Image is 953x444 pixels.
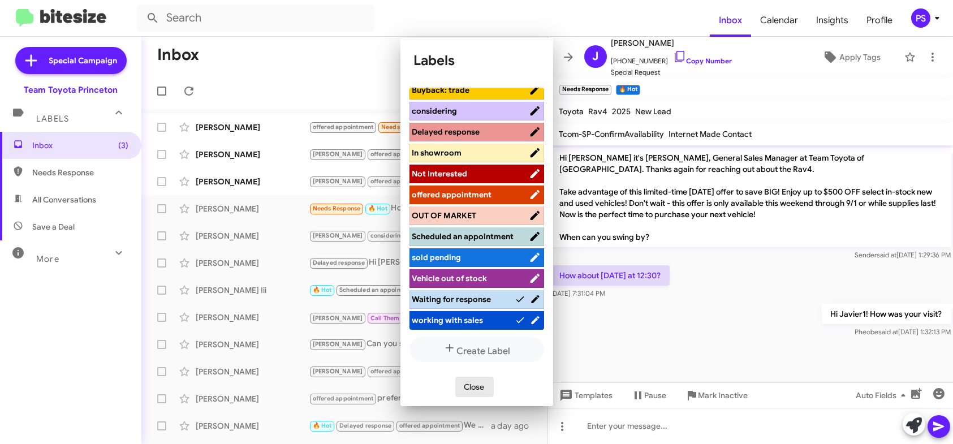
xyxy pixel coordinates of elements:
div: Hi [PERSON_NAME] am looking for a specific vehicle 2024 or newer Tundra Hybrid 4x4 Limited trim M... [309,175,480,188]
span: Auto Fields [856,385,910,406]
span: Delayed response [339,422,391,429]
span: Inbox [32,140,128,151]
span: Delayed response [412,127,480,137]
span: offered appointment [370,178,432,185]
div: PS [911,8,930,28]
span: Rav4 [589,106,608,117]
span: OUT OF MARKET [412,210,477,221]
div: [PERSON_NAME] [196,149,309,160]
div: [PERSON_NAME] [196,122,309,133]
p: Hi [PERSON_NAME] it's [PERSON_NAME], General Sales Manager at Team Toyota of [GEOGRAPHIC_DATA]. T... [550,148,951,247]
span: offered appointment [412,189,492,200]
span: Call Them [370,314,400,322]
span: New Lead [636,106,672,117]
span: Scheduled an appointment [412,231,514,242]
span: [DATE] 7:31:04 PM [550,289,605,298]
span: [PERSON_NAME] [313,368,363,375]
div: I am glad to hear! I am doing well as well thank you! I do have a driver's License though from th... [309,283,480,296]
span: Needs Response [381,123,429,131]
div: [PERSON_NAME] [196,393,309,404]
div: [PERSON_NAME] Iii [196,284,309,296]
span: said at [877,251,896,259]
span: Insights [807,4,857,37]
small: Needs Response [559,85,611,95]
span: J [592,48,598,66]
p: Hi Javier1! How was your visit? [821,304,951,324]
span: Waiting for response [412,294,491,304]
span: considering [412,106,458,116]
div: [PERSON_NAME] [196,312,309,323]
div: Here is our Subaru selection: [URL][DOMAIN_NAME] [309,229,471,242]
span: Vehicle out of stock [412,273,488,283]
span: sold pending [412,252,462,262]
span: In showroom [412,148,462,158]
div: [PERSON_NAME] [196,230,309,242]
div: Team Toyota Princeton [24,84,118,96]
span: Mark Inactive [698,385,748,406]
span: Delayed response [313,259,365,266]
span: 🔥 Hot [313,286,332,294]
span: offered appointment [313,395,374,402]
span: [PERSON_NAME] [313,150,363,158]
span: 🔥 Hot [313,422,332,429]
span: Internet Made Contact [669,129,752,139]
div: Inbound Call [309,310,491,324]
div: How about [DATE] at 12:30? [309,202,480,215]
span: Calendar [751,4,807,37]
span: Buyback: trade [412,85,470,95]
small: 🔥 Hot [616,85,640,95]
span: [PERSON_NAME] [313,232,363,239]
span: [PHONE_NUMBER] [611,50,732,67]
span: offered appointment [370,150,432,158]
span: Templates [557,385,613,406]
span: 🔥 Hot [368,205,387,212]
div: I no longer need one. Thank you. [309,120,475,133]
span: [PERSON_NAME] [611,36,732,50]
div: Hi [PERSON_NAME]! Princeton and Langhorne are sister stores, are you already working with my Sale... [309,256,479,269]
span: More [36,254,59,264]
div: [PERSON_NAME] [196,176,309,187]
span: Pause [645,385,667,406]
span: said at [878,327,898,336]
span: [PERSON_NAME] [313,314,363,322]
button: Close [455,377,494,397]
span: Profile [857,4,902,37]
span: [PERSON_NAME] [313,178,363,185]
div: a day ago [491,420,538,432]
h1: Labels [414,51,540,70]
span: Scheduled an appointment [339,286,418,294]
div: [PERSON_NAME] [196,257,309,269]
span: offered appointment [399,422,460,429]
div: [PERSON_NAME] [196,339,309,350]
h1: Inbox [157,46,199,64]
div: [PERSON_NAME] [196,420,309,432]
button: Create Label [409,337,544,362]
span: Pheobe [DATE] 1:32:13 PM [855,327,951,336]
div: [PERSON_NAME] [196,203,309,214]
span: offered appointment [370,368,432,375]
div: [PERSON_NAME] [196,366,309,377]
span: Inbox [710,4,751,37]
span: (3) [118,140,128,151]
span: Not Interested [412,169,468,179]
div: Can you send me a link to the pictures? [309,338,491,351]
span: working with sales [412,315,484,325]
p: How about [DATE] at 12:30? [550,265,670,286]
span: All Conversations [32,194,96,205]
span: Needs Response [32,167,128,178]
span: 2025 [613,106,631,117]
div: We have a wide selection of vehicles available! I'd love to help you find the perfect fit. When c... [309,419,491,432]
span: Toyota [559,106,584,117]
div: prefer underground color , leather seats , power start , safety assist [309,392,491,405]
span: Special Request [611,67,732,78]
div: Hello [PERSON_NAME], I am running a little late. Would 4 o'clock be ok? Thank you [309,148,471,161]
span: Save a Deal [32,221,75,232]
span: Needs Response [313,205,361,212]
span: Tcom-SP-ConfirmAvailability [559,129,665,139]
div: Great! Reach out to schedule a visit! I look forward to meeting with you! [309,365,491,378]
span: Close [464,377,485,397]
span: Sender [DATE] 1:29:36 PM [855,251,951,259]
span: offered appointment [313,123,374,131]
a: Copy Number [673,57,732,65]
input: Search [137,5,374,32]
